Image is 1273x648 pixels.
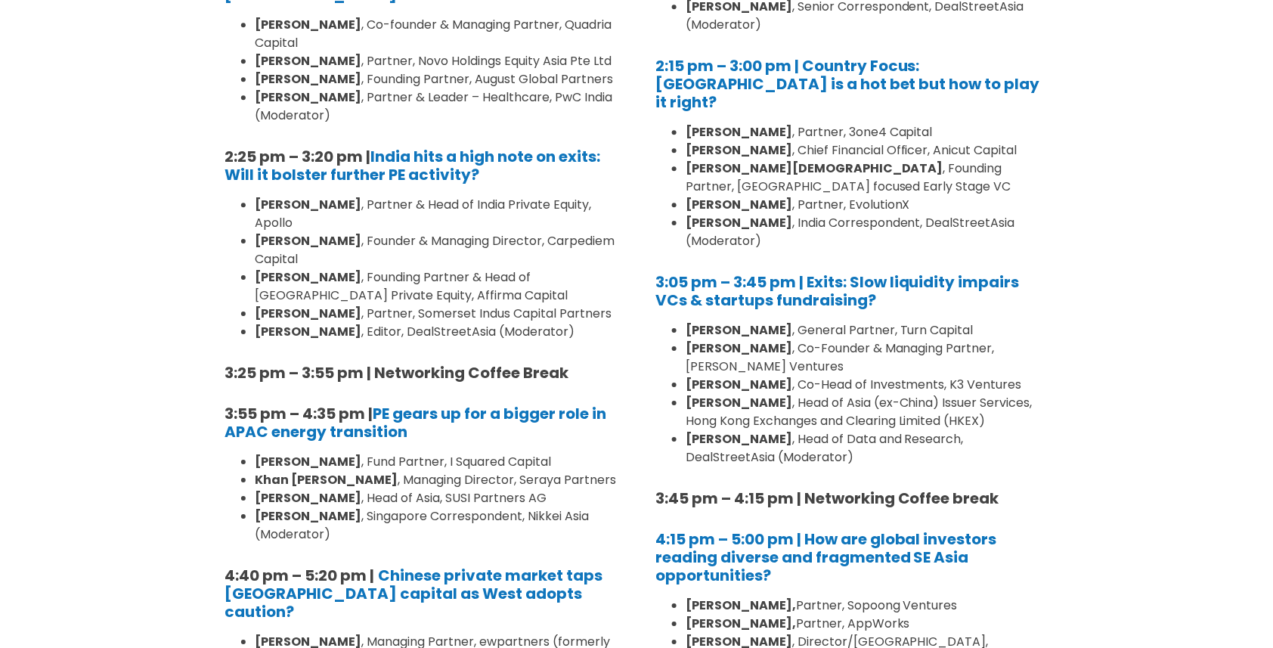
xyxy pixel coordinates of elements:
[255,268,618,305] li: , Founding Partner & Head of [GEOGRAPHIC_DATA] Private Equity, Affirma Capital
[225,403,606,442] a: PE gears up for a bigger role in APAC energy transition
[686,615,796,632] b: [PERSON_NAME],
[655,271,1020,311] a: 3:05 pm – 3:45 pm | Exits: Slow liquidity impairs VCs & startups fundraising?
[255,471,618,489] li: , Managing Director, Seraya Partners
[686,321,792,339] b: [PERSON_NAME]
[686,141,792,159] strong: [PERSON_NAME]
[686,430,1048,467] li: , Head of Data and Research, DealStreetAsia (Moderator)
[655,55,1040,113] a: 2:15 pm – 3:00 pm | Country Focus: [GEOGRAPHIC_DATA] is a hot bet but how to play it right?
[255,507,618,544] li: ​, Singapore Correspondent, Nikkei Asia (Moderator)
[655,529,997,586] a: 4:15 pm – 5:00 pm | How are global investors reading diverse and fragmented SE Asia opportunities?
[686,597,1048,615] li: Partner, Sopoong Ventures
[255,70,361,88] strong: [PERSON_NAME]
[255,489,618,507] li: , Head of Asia, SUSI Partners AG
[255,196,618,232] li: , Partner & Head of India Private Equity, Apollo
[686,160,1048,196] li: , Founding Partner, [GEOGRAPHIC_DATA] focused Early Stage VC
[686,394,1048,430] li: , Head of Asia (ex-China) Issuer Services, Hong Kong Exchanges and Clearing Limited (HKEX)
[225,565,602,622] a: Chinese private market taps [GEOGRAPHIC_DATA] capital as West adopts caution?
[255,323,618,341] li: , Editor, DealStreetAsia (Moderator)
[686,376,1048,394] li: , Co-Head of Investments, K3 Ventures
[255,507,361,525] strong: [PERSON_NAME]
[686,376,792,393] strong: [PERSON_NAME]
[686,340,792,357] strong: [PERSON_NAME]
[686,597,796,614] b: [PERSON_NAME],
[686,196,1048,214] li: , Partner, EvolutionX
[255,232,618,268] li: , Founder & Managing Director, Carpediem Capital
[255,16,361,33] strong: [PERSON_NAME]
[686,196,792,213] b: [PERSON_NAME]
[225,565,374,586] strong: 4:40 pm – 5:20 pm |
[225,146,600,185] a: India hits a high note on exits: Will it bolster further PE activity?
[255,88,618,125] li: , Partner & Leader – Healthcare, PwC India (Moderator)
[255,196,361,213] strong: [PERSON_NAME]
[655,488,999,509] strong: 3:45 pm – 4:15 pm | Networking Coffee break
[686,160,943,177] b: [PERSON_NAME][DEMOGRAPHIC_DATA]
[255,323,361,340] strong: [PERSON_NAME]
[255,88,361,106] strong: [PERSON_NAME]
[255,16,618,52] li: , Co-founder & Managing Partner, Quadria Capital
[686,340,1048,376] li: , Co-Founder & Managing Partner, [PERSON_NAME] Ventures
[255,52,361,70] strong: [PERSON_NAME]
[255,453,361,470] strong: [PERSON_NAME]
[686,123,1048,141] li: , Partner, 3one4 Capital
[255,489,361,507] strong: [PERSON_NAME]
[686,214,1048,250] li: , India Correspondent, DealStreetAsia (Moderator)
[255,70,618,88] li: , Founding Partner, August Global Partners
[255,471,398,488] strong: Khan [PERSON_NAME]
[255,52,618,70] li: , Partner, Novo Holdings Equity Asia Pte Ltd
[686,321,1048,340] li: , General Partner, Turn Capital
[255,305,618,323] li: , Partner, Somerset Indus Capital Partners
[225,403,606,442] strong: 3:55 pm – 4:35 pm |
[255,232,361,250] strong: [PERSON_NAME]
[255,453,618,471] li: , Fund Partner, I Squared Capital
[255,268,361,286] strong: [PERSON_NAME]
[225,146,600,185] b: 2:25 pm – 3:20 pm |
[686,615,1048,633] li: Partner, AppWorks
[255,305,361,322] strong: [PERSON_NAME]
[686,430,792,448] strong: [PERSON_NAME]
[686,141,1048,160] li: , Chief Financial Officer, Anicut Capital
[686,394,792,411] strong: [PERSON_NAME]
[686,214,792,231] b: [PERSON_NAME]
[225,362,568,383] strong: 3:25 pm – 3:55 pm | Networking Coffee Break
[686,123,792,141] b: [PERSON_NAME]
